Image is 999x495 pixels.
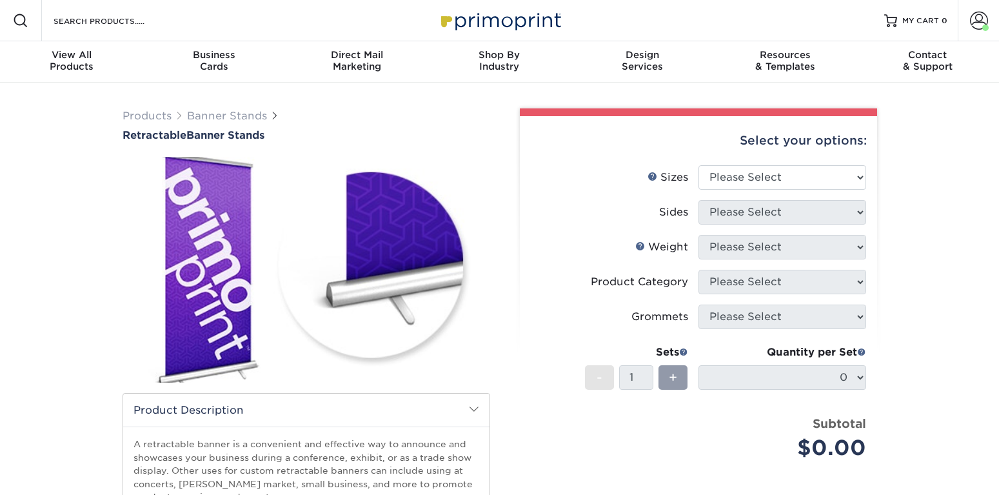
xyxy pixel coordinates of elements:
a: Shop ByIndustry [428,41,571,83]
div: Sizes [648,170,688,185]
a: Products [123,110,172,122]
span: Retractable [123,129,186,141]
a: BusinessCards [143,41,285,83]
h2: Product Description [123,394,490,427]
input: SEARCH PRODUCTS..... [52,13,178,28]
a: Resources& Templates [713,41,856,83]
div: $0.00 [708,432,866,463]
span: MY CART [902,15,939,26]
div: Weight [635,239,688,255]
img: Retractable 01 [123,143,490,397]
div: & Templates [713,49,856,72]
span: Direct Mail [286,49,428,61]
div: Sides [659,205,688,220]
a: Banner Stands [187,110,267,122]
span: Contact [856,49,999,61]
div: Grommets [631,309,688,325]
h1: Banner Stands [123,129,490,141]
span: 0 [942,16,947,25]
a: DesignServices [571,41,713,83]
a: Direct MailMarketing [286,41,428,83]
strong: Subtotal [813,416,866,430]
img: Primoprint [435,6,564,34]
div: Services [571,49,713,72]
span: Resources [713,49,856,61]
div: Product Category [591,274,688,290]
div: & Support [856,49,999,72]
div: Select your options: [530,116,867,165]
a: RetractableBanner Stands [123,129,490,141]
div: Sets [585,345,688,360]
div: Cards [143,49,285,72]
span: - [597,368,602,387]
span: Business [143,49,285,61]
a: Contact& Support [856,41,999,83]
span: Shop By [428,49,571,61]
div: Industry [428,49,571,72]
div: Marketing [286,49,428,72]
span: Design [571,49,713,61]
span: + [669,368,677,387]
div: Quantity per Set [698,345,866,360]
